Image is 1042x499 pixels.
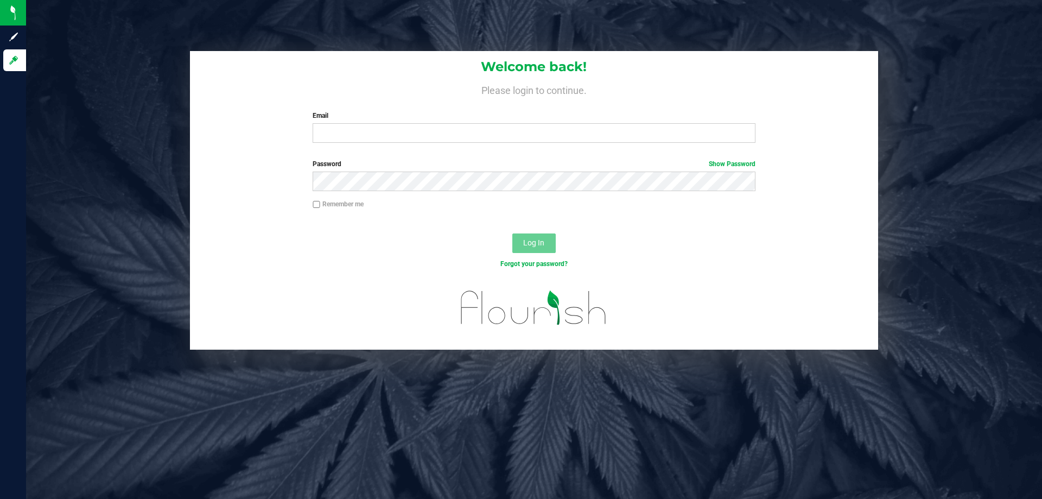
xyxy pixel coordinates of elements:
[8,55,19,66] inline-svg: Log in
[190,60,878,74] h1: Welcome back!
[709,160,755,168] a: Show Password
[313,160,341,168] span: Password
[8,31,19,42] inline-svg: Sign up
[313,201,320,209] input: Remember me
[512,233,556,253] button: Log In
[190,83,878,96] h4: Please login to continue.
[313,111,755,121] label: Email
[523,238,544,247] span: Log In
[313,199,364,209] label: Remember me
[448,280,620,336] img: flourish_logo.svg
[500,260,568,268] a: Forgot your password?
